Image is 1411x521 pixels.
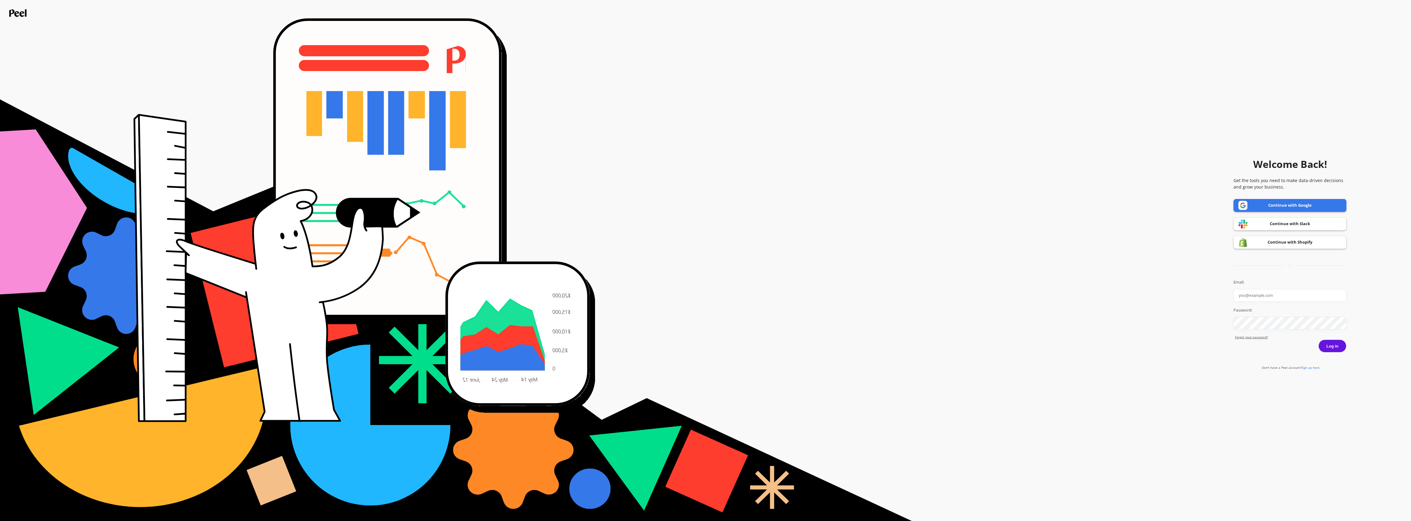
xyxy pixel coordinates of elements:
[1233,279,1346,285] label: Email:
[1233,177,1346,190] p: Get the tools you need to make data-driven decisions and grow your business.
[1233,236,1346,249] a: Continue with Shopify
[1233,289,1346,302] input: you@example.com
[1238,201,1248,210] img: Google logo
[1301,365,1320,370] span: Sign up here
[1238,219,1248,229] img: Slack logo
[1318,340,1346,352] button: Log in
[1253,157,1327,172] h1: Welcome Back!
[9,9,28,17] img: Peel
[1233,199,1346,212] a: Continue with Google
[1233,217,1346,230] a: Continue with Slack
[1233,307,1346,313] label: Password:
[1238,238,1248,247] img: Shopify logo
[1233,263,1346,268] div: or
[1262,365,1320,370] a: Don't have a Peel account?Sign up here
[1235,335,1346,340] a: Forgot yout password?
